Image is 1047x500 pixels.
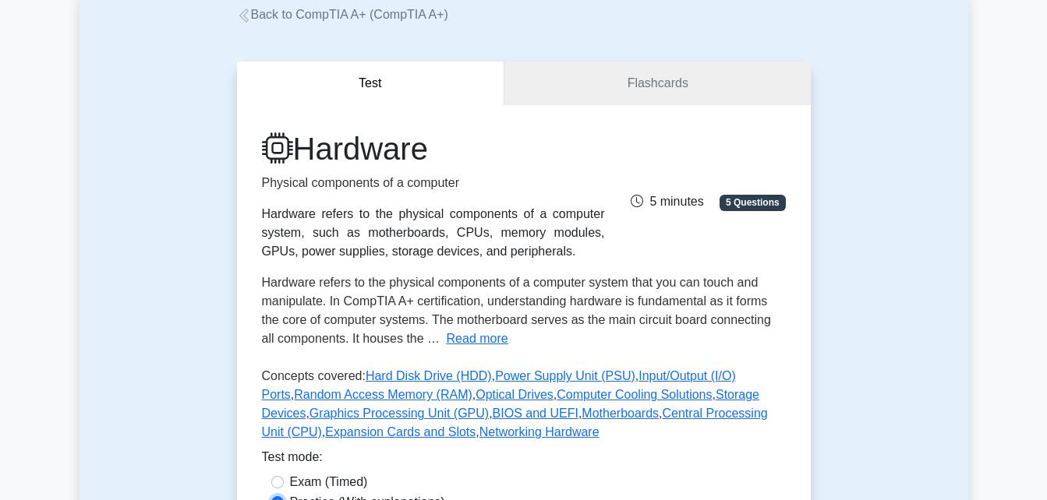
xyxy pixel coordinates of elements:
p: Concepts covered: , , , , , , , , , , , , [262,367,786,448]
span: 5 minutes [631,195,703,208]
a: Networking Hardware [479,425,600,438]
a: Computer Cooling Solutions [557,388,712,401]
label: Exam (Timed) [290,473,368,491]
a: Hard Disk Drive (HDD) [366,369,492,382]
a: Back to CompTIA A+ (CompTIA A+) [237,8,448,21]
span: Hardware refers to the physical components of a computer system that you can touch and manipulate... [262,276,771,345]
a: Random Access Memory (RAM) [294,388,472,401]
div: Hardware refers to the physical components of a computer system, such as motherboards, CPUs, memo... [262,205,605,261]
h1: Hardware [262,130,605,167]
p: Physical components of a computer [262,174,605,192]
a: BIOS and UEFI [493,407,578,420]
button: Read more [447,329,508,348]
a: Motherboards [582,407,659,420]
a: Optical Drives [476,388,554,401]
a: Power Supply Unit (PSU) [495,369,635,382]
button: Test [237,62,505,106]
a: Flashcards [504,62,810,106]
span: 5 Questions [720,195,785,210]
a: Graphics Processing Unit (GPU) [310,407,489,420]
a: Expansion Cards and Slots [325,425,476,438]
div: Test mode: [262,448,786,473]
